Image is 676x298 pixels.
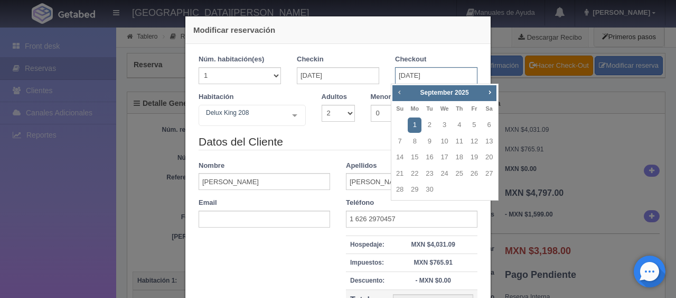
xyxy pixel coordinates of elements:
label: Email [199,198,217,208]
a: 12 [467,134,481,149]
span: Next [485,88,494,96]
a: 26 [467,166,481,182]
th: Impuestos: [346,254,389,272]
span: Saturday [486,105,493,112]
a: Next [484,86,496,98]
label: Checkin [297,55,324,65]
a: 24 [438,166,452,182]
span: 2025 [455,89,469,96]
a: 19 [467,150,481,165]
a: 9 [422,134,436,149]
a: 4 [453,118,466,133]
a: 20 [482,150,496,165]
span: Tuesday [426,105,433,112]
a: 8 [408,134,421,149]
span: Wednesday [440,105,449,112]
a: 22 [408,166,421,182]
span: Prev [395,88,403,96]
a: 17 [438,150,452,165]
a: 30 [422,182,436,197]
label: Habitación [199,92,233,102]
a: 1 [408,118,421,133]
span: Monday [410,105,419,112]
label: Menores [371,92,399,102]
a: 6 [482,118,496,133]
legend: Datos del Cliente [199,134,477,150]
a: 16 [422,150,436,165]
span: September [420,89,453,96]
h4: Modificar reservación [193,24,483,35]
span: Friday [472,105,477,112]
span: Sunday [396,105,403,112]
a: Prev [393,86,405,98]
input: DD-MM-AAAA [395,67,477,84]
a: 3 [438,118,452,133]
a: 18 [453,150,466,165]
a: 11 [453,134,466,149]
strong: MXN $765.91 [414,259,452,266]
label: Adultos [322,92,347,102]
a: 14 [393,150,407,165]
a: 7 [393,134,407,149]
a: 2 [422,118,436,133]
a: 25 [453,166,466,182]
a: 21 [393,166,407,182]
input: Seleccionar hab. [203,107,210,124]
label: Núm. habitación(es) [199,55,264,65]
label: Nombre [199,161,224,171]
a: 5 [467,118,481,133]
a: 10 [438,134,452,149]
a: 13 [482,134,496,149]
a: 15 [408,150,421,165]
label: Teléfono [346,198,374,208]
th: Descuento: [346,272,389,290]
span: Delux King 208 [203,107,284,118]
a: 28 [393,182,407,197]
a: 23 [422,166,436,182]
th: Hospedaje: [346,236,389,254]
a: 29 [408,182,421,197]
strong: MXN $4,031.09 [411,241,455,248]
input: DD-MM-AAAA [297,67,379,84]
label: Checkout [395,55,426,65]
strong: - MXN $0.00 [415,277,450,284]
label: Apellidos [346,161,377,171]
a: 27 [482,166,496,182]
span: Thursday [456,105,463,112]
